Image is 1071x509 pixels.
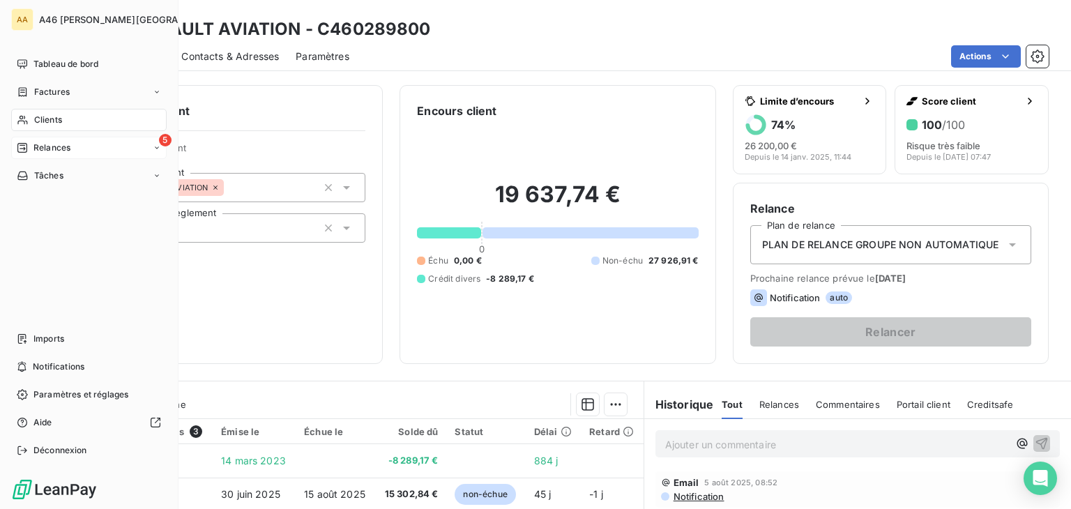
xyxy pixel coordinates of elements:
button: Limite d’encours74%26 200,00 €Depuis le 14 janv. 2025, 11:44 [733,85,887,174]
div: Solde dû [383,426,439,437]
a: Tâches [11,165,167,187]
span: 30 juin 2025 [221,488,280,500]
span: 884 j [534,455,559,466]
a: Aide [11,411,167,434]
span: 27 926,91 € [648,254,699,267]
span: Creditsafe [967,399,1014,410]
span: Portail client [897,399,950,410]
span: [DATE] [875,273,906,284]
a: Factures [11,81,167,103]
span: Risque très faible [906,140,980,151]
span: Commentaires [816,399,880,410]
span: 0 [479,243,485,254]
span: Depuis le [DATE] 07:47 [906,153,991,161]
img: Logo LeanPay [11,478,98,501]
span: /100 [942,118,965,132]
span: Non-échu [602,254,643,267]
h6: Relance [750,200,1031,217]
h6: Historique [644,396,714,413]
div: Retard [589,426,635,437]
span: 15 302,84 € [383,487,439,501]
h6: 100 [922,118,965,132]
span: Aide [33,416,52,429]
span: Propriétés Client [112,142,365,162]
span: Email [674,477,699,488]
a: Imports [11,328,167,350]
h6: Encours client [417,102,496,119]
span: 5 [159,134,172,146]
span: Notification [672,491,724,502]
span: 5 août 2025, 08:52 [704,478,777,487]
div: Échue le [304,426,367,437]
span: -8 289,17 € [383,454,439,468]
button: Relancer [750,317,1031,347]
input: Ajouter une valeur [224,181,235,194]
span: Contacts & Adresses [181,50,279,63]
span: A46 [PERSON_NAME][GEOGRAPHIC_DATA] [39,14,231,25]
h6: 74 % [771,118,796,132]
span: Paramètres [296,50,349,63]
span: 15 août 2025 [304,488,365,500]
span: PLAN DE RELANCE GROUPE NON AUTOMATIQUE [762,238,999,252]
span: Factures [34,86,70,98]
span: 3 [190,425,202,438]
span: Prochaine relance prévue le [750,273,1031,284]
span: auto [826,291,852,304]
span: Notifications [33,360,84,373]
span: -1 j [589,488,603,500]
h3: DASSAULT AVIATION - C460289800 [123,17,431,42]
span: Notification [770,292,821,303]
button: Actions [951,45,1021,68]
a: 5Relances [11,137,167,159]
span: Score client [922,96,1019,107]
button: Score client100/100Risque très faibleDepuis le [DATE] 07:47 [895,85,1049,174]
span: 45 j [534,488,552,500]
span: non-échue [455,484,515,505]
span: Relances [759,399,799,410]
h2: 19 637,74 € [417,181,698,222]
span: Crédit divers [428,273,480,285]
a: Paramètres et réglages [11,383,167,406]
span: Tout [722,399,743,410]
div: Émise le [221,426,287,437]
div: Open Intercom Messenger [1024,462,1057,495]
span: Relances [33,142,70,154]
span: Imports [33,333,64,345]
span: 0,00 € [454,254,482,267]
div: Statut [455,426,517,437]
span: Échu [428,254,448,267]
span: Tableau de bord [33,58,98,70]
span: Paramètres et réglages [33,388,128,401]
a: Clients [11,109,167,131]
span: -8 289,17 € [486,273,534,285]
span: Déconnexion [33,444,87,457]
span: 14 mars 2023 [221,455,286,466]
a: Tableau de bord [11,53,167,75]
span: Tâches [34,169,63,182]
span: Limite d’encours [760,96,857,107]
div: Délai [534,426,572,437]
span: 26 200,00 € [745,140,797,151]
span: Clients [34,114,62,126]
h6: Informations client [84,102,365,119]
div: AA [11,8,33,31]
